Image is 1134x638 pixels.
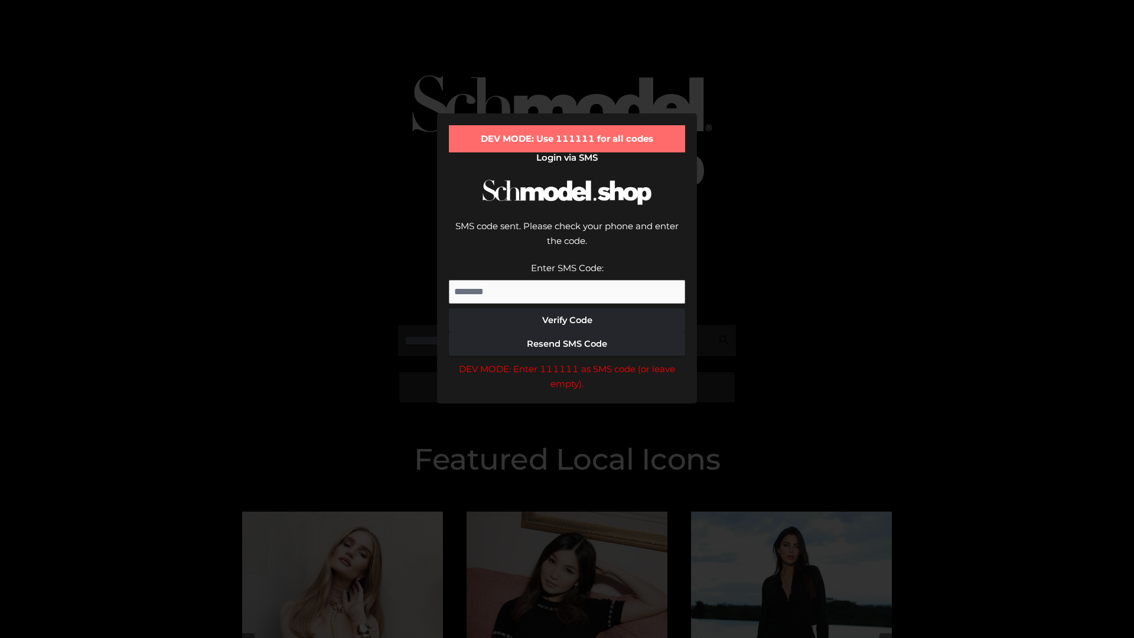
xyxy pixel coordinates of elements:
[449,152,685,163] h2: Login via SMS
[449,332,685,356] button: Resend SMS Code
[449,125,685,152] div: DEV MODE: Use 111111 for all codes
[449,308,685,332] button: Verify Code
[449,362,685,392] div: DEV MODE: Enter 111111 as SMS code (or leave empty).
[478,169,656,216] img: Schmodel Logo
[449,219,685,261] div: SMS code sent. Please check your phone and enter the code.
[531,262,604,274] label: Enter SMS Code:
